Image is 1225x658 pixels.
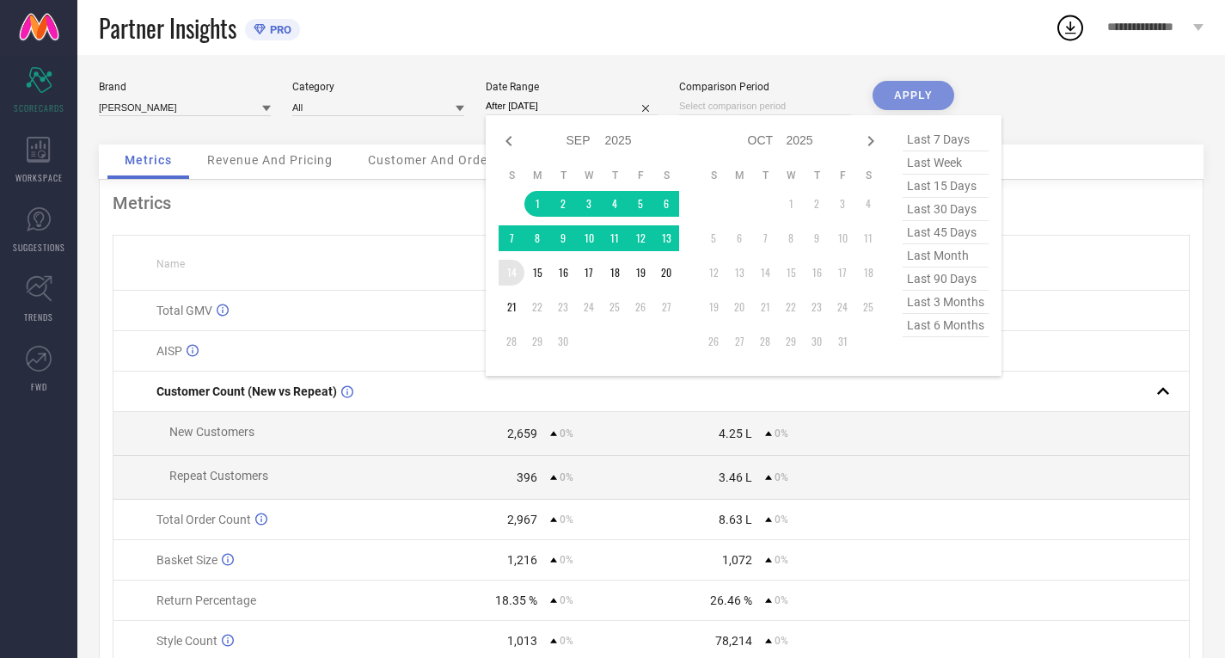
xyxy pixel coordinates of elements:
[701,169,726,182] th: Sunday
[156,304,212,317] span: Total GMV
[507,427,537,440] div: 2,659
[169,425,254,439] span: New Customers
[156,553,217,567] span: Basket Size
[679,97,851,115] input: Select comparison period
[524,191,550,217] td: Mon Sep 01 2025
[499,169,524,182] th: Sunday
[524,260,550,286] td: Mon Sep 15 2025
[804,191,830,217] td: Thu Oct 02 2025
[804,294,830,320] td: Thu Oct 23 2025
[830,225,855,251] td: Fri Oct 10 2025
[125,153,172,167] span: Metrics
[499,225,524,251] td: Sun Sep 07 2025
[726,260,752,286] td: Mon Oct 13 2025
[804,260,830,286] td: Thu Oct 16 2025
[804,329,830,354] td: Thu Oct 30 2025
[679,81,851,93] div: Comparison Period
[156,258,185,270] span: Name
[495,593,537,607] div: 18.35 %
[560,471,573,483] span: 0%
[701,225,726,251] td: Sun Oct 05 2025
[207,153,333,167] span: Revenue And Pricing
[368,153,499,167] span: Customer And Orders
[486,81,658,93] div: Date Range
[830,294,855,320] td: Fri Oct 24 2025
[855,225,881,251] td: Sat Oct 11 2025
[156,634,217,648] span: Style Count
[628,260,653,286] td: Fri Sep 19 2025
[507,553,537,567] div: 1,216
[701,294,726,320] td: Sun Oct 19 2025
[499,131,519,151] div: Previous month
[775,513,788,526] span: 0%
[524,225,550,251] td: Mon Sep 08 2025
[560,427,573,440] span: 0%
[701,329,726,354] td: Sun Oct 26 2025
[775,554,788,566] span: 0%
[778,169,804,182] th: Wednesday
[752,169,778,182] th: Tuesday
[550,294,576,320] td: Tue Sep 23 2025
[576,169,602,182] th: Wednesday
[517,470,537,484] div: 396
[99,10,236,46] span: Partner Insights
[903,175,989,198] span: last 15 days
[653,294,679,320] td: Sat Sep 27 2025
[628,191,653,217] td: Fri Sep 05 2025
[903,291,989,314] span: last 3 months
[715,634,752,648] div: 78,214
[855,294,881,320] td: Sat Oct 25 2025
[775,471,788,483] span: 0%
[903,221,989,244] span: last 45 days
[653,225,679,251] td: Sat Sep 13 2025
[15,171,63,184] span: WORKSPACE
[560,635,573,647] span: 0%
[719,470,752,484] div: 3.46 L
[855,191,881,217] td: Sat Oct 04 2025
[156,344,182,358] span: AISP
[31,380,47,393] span: FWD
[719,427,752,440] div: 4.25 L
[560,513,573,526] span: 0%
[775,594,788,606] span: 0%
[550,191,576,217] td: Tue Sep 02 2025
[775,635,788,647] span: 0%
[560,594,573,606] span: 0%
[855,169,881,182] th: Saturday
[524,169,550,182] th: Monday
[701,260,726,286] td: Sun Oct 12 2025
[903,198,989,221] span: last 30 days
[550,225,576,251] td: Tue Sep 09 2025
[710,593,752,607] div: 26.46 %
[628,225,653,251] td: Fri Sep 12 2025
[778,191,804,217] td: Wed Oct 01 2025
[752,260,778,286] td: Tue Oct 14 2025
[752,329,778,354] td: Tue Oct 28 2025
[903,314,989,337] span: last 6 months
[804,225,830,251] td: Thu Oct 09 2025
[778,225,804,251] td: Wed Oct 08 2025
[550,169,576,182] th: Tuesday
[486,97,658,115] input: Select date range
[576,294,602,320] td: Wed Sep 24 2025
[903,268,989,291] span: last 90 days
[903,244,989,268] span: last month
[576,191,602,217] td: Wed Sep 03 2025
[830,191,855,217] td: Fri Oct 03 2025
[14,101,64,114] span: SCORECARDS
[653,191,679,217] td: Sat Sep 06 2025
[99,81,271,93] div: Brand
[499,294,524,320] td: Sun Sep 21 2025
[499,329,524,354] td: Sun Sep 28 2025
[726,294,752,320] td: Mon Oct 20 2025
[830,169,855,182] th: Friday
[861,131,881,151] div: Next month
[576,260,602,286] td: Wed Sep 17 2025
[726,169,752,182] th: Monday
[524,329,550,354] td: Mon Sep 29 2025
[804,169,830,182] th: Thursday
[24,311,53,323] span: TRENDS
[524,294,550,320] td: Mon Sep 22 2025
[156,384,337,398] span: Customer Count (New vs Repeat)
[13,241,65,254] span: SUGGESTIONS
